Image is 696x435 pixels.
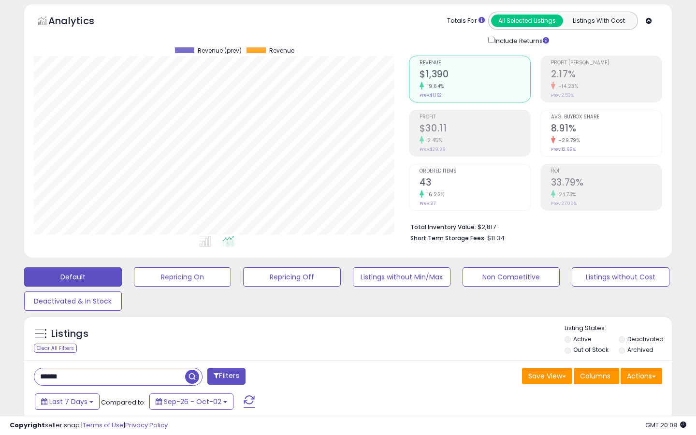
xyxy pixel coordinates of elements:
[580,371,610,381] span: Columns
[551,69,662,82] h2: 2.17%
[563,14,635,27] button: Listings With Cost
[149,393,233,410] button: Sep-26 - Oct-02
[551,177,662,190] h2: 33.79%
[125,420,168,430] a: Privacy Policy
[573,346,609,354] label: Out of Stock
[24,291,122,311] button: Deactivated & In Stock
[24,267,122,287] button: Default
[49,397,87,406] span: Last 7 Days
[51,327,88,341] h5: Listings
[551,60,662,66] span: Profit [PERSON_NAME]
[551,92,574,98] small: Prev: 2.53%
[572,267,669,287] button: Listings without Cost
[420,123,530,136] h2: $30.11
[420,177,530,190] h2: 43
[410,223,476,231] b: Total Inventory Value:
[10,420,45,430] strong: Copyright
[420,60,530,66] span: Revenue
[420,169,530,174] span: Ordered Items
[34,344,77,353] div: Clear All Filters
[164,397,221,406] span: Sep-26 - Oct-02
[410,220,655,232] li: $2,817
[243,267,341,287] button: Repricing Off
[627,335,664,343] label: Deactivated
[83,420,124,430] a: Terms of Use
[551,115,662,120] span: Avg. Buybox Share
[420,146,446,152] small: Prev: $29.39
[522,368,572,384] button: Save View
[551,201,577,206] small: Prev: 27.09%
[574,368,619,384] button: Columns
[48,14,113,30] h5: Analytics
[555,191,576,198] small: 24.73%
[424,191,445,198] small: 16.22%
[35,393,100,410] button: Last 7 Days
[551,169,662,174] span: ROI
[463,267,560,287] button: Non Competitive
[551,146,576,152] small: Prev: 12.69%
[420,201,435,206] small: Prev: 37
[573,335,591,343] label: Active
[207,368,245,385] button: Filters
[420,115,530,120] span: Profit
[491,14,563,27] button: All Selected Listings
[487,233,505,243] span: $11.34
[198,47,242,54] span: Revenue (prev)
[555,83,579,90] small: -14.23%
[420,69,530,82] h2: $1,390
[621,368,662,384] button: Actions
[565,324,672,333] p: Listing States:
[10,421,168,430] div: seller snap | |
[420,92,442,98] small: Prev: $1,162
[645,420,686,430] span: 2025-10-10 20:08 GMT
[353,267,450,287] button: Listings without Min/Max
[447,16,485,26] div: Totals For
[555,137,580,144] small: -29.79%
[101,398,145,407] span: Compared to:
[424,83,444,90] small: 19.64%
[424,137,443,144] small: 2.45%
[627,346,653,354] label: Archived
[551,123,662,136] h2: 8.91%
[134,267,232,287] button: Repricing On
[481,35,561,46] div: Include Returns
[410,234,486,242] b: Short Term Storage Fees:
[269,47,294,54] span: Revenue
